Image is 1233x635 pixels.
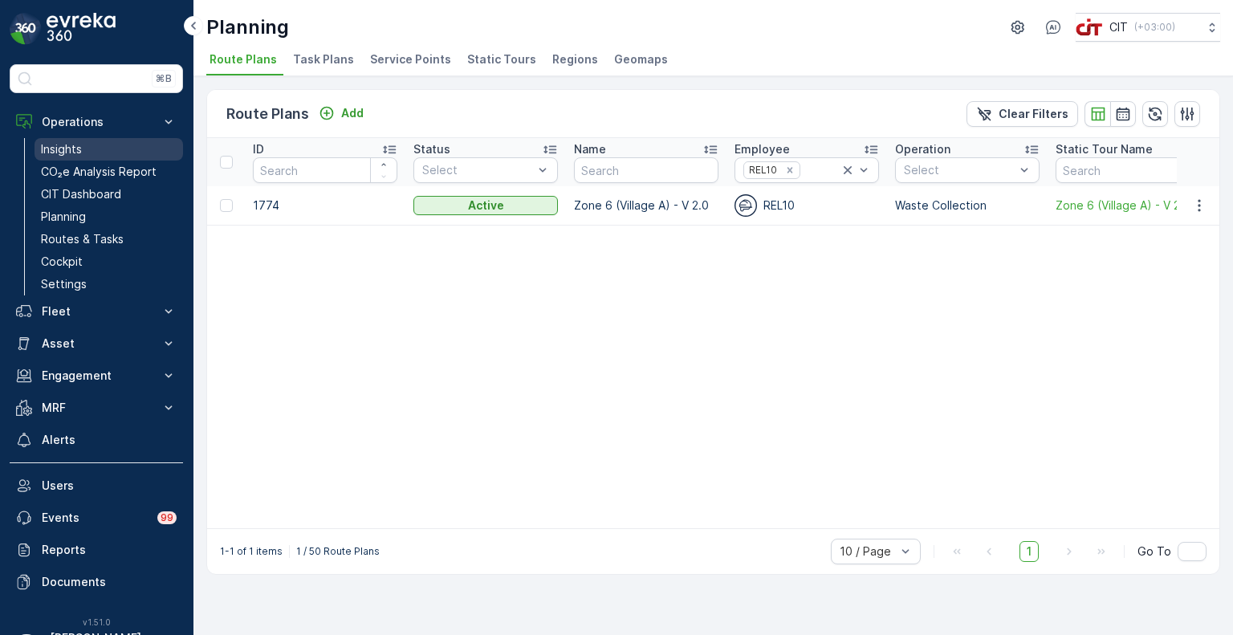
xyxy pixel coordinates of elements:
[47,13,116,45] img: logo_dark-DEwI_e13.png
[42,303,151,320] p: Fleet
[156,72,172,85] p: ⌘B
[42,368,151,384] p: Engagement
[904,162,1015,178] p: Select
[1056,157,1200,183] input: Search
[220,545,283,558] p: 1-1 of 1 items
[41,141,82,157] p: Insights
[10,295,183,328] button: Fleet
[1137,543,1171,560] span: Go To
[42,432,177,448] p: Alerts
[206,14,289,40] p: Planning
[422,162,533,178] p: Select
[41,254,83,270] p: Cockpit
[10,424,183,456] a: Alerts
[42,336,151,352] p: Asset
[895,141,950,157] p: Operation
[1076,18,1103,36] img: cit-logo_pOk6rL0.png
[1056,141,1153,157] p: Static Tour Name
[735,194,757,217] img: svg%3e
[10,360,183,392] button: Engagement
[574,197,718,214] p: Zone 6 (Village A) - V 2.0
[413,141,450,157] p: Status
[895,197,1040,214] p: Waste Collection
[210,51,277,67] span: Route Plans
[413,196,558,215] button: Active
[35,138,183,161] a: Insights
[735,141,790,157] p: Employee
[966,101,1078,127] button: Clear Filters
[574,157,718,183] input: Search
[10,534,183,566] a: Reports
[781,164,799,177] div: Remove REL10
[1019,541,1039,562] span: 1
[370,51,451,67] span: Service Points
[226,103,309,125] p: Route Plans
[42,574,177,590] p: Documents
[312,104,370,123] button: Add
[161,511,173,524] p: 99
[574,141,606,157] p: Name
[10,13,42,45] img: logo
[41,231,124,247] p: Routes & Tasks
[1109,19,1128,35] p: CIT
[35,161,183,183] a: CO₂e Analysis Report
[35,183,183,206] a: CIT Dashboard
[41,209,86,225] p: Planning
[35,250,183,273] a: Cockpit
[42,478,177,494] p: Users
[41,276,87,292] p: Settings
[10,470,183,502] a: Users
[42,542,177,558] p: Reports
[253,157,397,183] input: Search
[253,141,264,157] p: ID
[999,106,1068,122] p: Clear Filters
[1076,13,1220,42] button: CIT(+03:00)
[35,228,183,250] a: Routes & Tasks
[10,502,183,534] a: Events99
[10,392,183,424] button: MRF
[35,273,183,295] a: Settings
[253,197,397,214] p: 1774
[468,197,504,214] p: Active
[35,206,183,228] a: Planning
[614,51,668,67] span: Geomaps
[341,105,364,121] p: Add
[41,164,157,180] p: CO₂e Analysis Report
[744,162,779,177] div: REL10
[735,194,879,217] div: REL10
[42,114,151,130] p: Operations
[10,328,183,360] button: Asset
[296,545,380,558] p: 1 / 50 Route Plans
[1056,197,1200,214] a: Zone 6 (Village A) - V 2.0
[10,106,183,138] button: Operations
[10,566,183,598] a: Documents
[467,51,536,67] span: Static Tours
[42,510,148,526] p: Events
[293,51,354,67] span: Task Plans
[42,400,151,416] p: MRF
[41,186,121,202] p: CIT Dashboard
[552,51,598,67] span: Regions
[1134,21,1175,34] p: ( +03:00 )
[220,199,233,212] div: Toggle Row Selected
[10,617,183,627] span: v 1.51.0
